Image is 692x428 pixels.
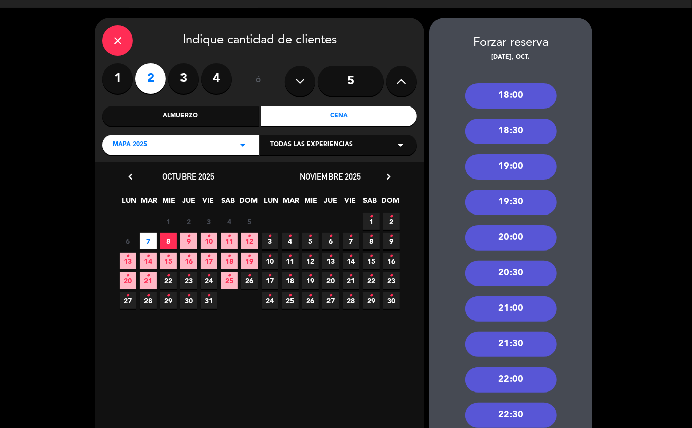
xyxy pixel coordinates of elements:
i: • [370,288,373,304]
i: • [167,248,170,264]
span: 8 [363,233,380,249]
span: 18 [282,272,299,289]
span: 14 [343,253,359,269]
span: 22 [363,272,380,289]
span: 26 [241,272,258,289]
span: 25 [282,292,299,309]
div: 19:00 [465,154,557,180]
i: • [228,228,231,244]
span: 3 [262,233,278,249]
span: 13 [322,253,339,269]
div: 19:30 [465,190,557,215]
span: 24 [201,272,217,289]
span: 11 [221,233,238,249]
i: • [187,288,191,304]
i: arrow_drop_down [237,139,249,151]
i: • [187,228,191,244]
span: 8 [160,233,177,249]
i: • [370,208,373,225]
i: chevron_right [383,171,394,182]
span: LUN [121,195,138,211]
i: • [288,228,292,244]
span: 21 [343,272,359,289]
span: 1 [160,213,177,230]
div: ó [242,63,275,99]
i: • [390,248,393,264]
span: noviembre 2025 [300,171,361,182]
span: 19 [302,272,319,289]
i: • [329,248,333,264]
i: • [349,268,353,284]
span: 23 [383,272,400,289]
i: arrow_drop_down [394,139,407,151]
i: • [248,248,251,264]
i: • [207,228,211,244]
i: • [207,288,211,304]
span: DOM [382,195,398,211]
span: 1 [363,213,380,230]
i: close [112,34,124,47]
i: • [349,288,353,304]
div: Almuerzo [102,106,259,126]
div: Forzar reserva [429,33,592,53]
span: 22 [160,272,177,289]
i: • [390,288,393,304]
span: 2 [180,213,197,230]
span: 30 [180,292,197,309]
i: • [207,248,211,264]
span: 21 [140,272,157,289]
span: 27 [120,292,136,309]
i: • [126,288,130,304]
span: 12 [302,253,319,269]
div: 18:00 [465,83,557,109]
i: • [268,248,272,264]
span: 31 [201,292,217,309]
i: • [248,228,251,244]
i: • [390,268,393,284]
i: • [288,248,292,264]
span: 24 [262,292,278,309]
span: Mapa 2025 [113,140,147,150]
span: LUN [263,195,280,211]
i: • [370,268,373,284]
i: • [268,228,272,244]
span: MAR [283,195,300,211]
div: 21:30 [465,332,557,357]
i: • [248,268,251,284]
label: 1 [102,63,133,94]
span: 9 [383,233,400,249]
i: • [126,248,130,264]
span: 6 [120,233,136,249]
span: 28 [140,292,157,309]
span: 23 [180,272,197,289]
span: 4 [221,213,238,230]
span: 15 [363,253,380,269]
div: 22:00 [465,367,557,393]
i: • [187,268,191,284]
i: • [288,288,292,304]
span: 18 [221,253,238,269]
span: VIE [342,195,359,211]
i: • [349,228,353,244]
i: • [370,248,373,264]
div: 21:00 [465,296,557,322]
span: 11 [282,253,299,269]
i: • [288,268,292,284]
span: 29 [160,292,177,309]
div: 20:30 [465,261,557,286]
div: [DATE], oct. [429,53,592,63]
i: • [309,288,312,304]
span: 27 [322,292,339,309]
i: • [147,248,150,264]
i: • [329,288,333,304]
i: • [268,268,272,284]
span: 19 [241,253,258,269]
span: Todas las experiencias [270,140,353,150]
label: 2 [135,63,166,94]
div: Indique cantidad de clientes [102,25,417,56]
span: MAR [141,195,158,211]
i: • [147,268,150,284]
i: chevron_left [125,171,136,182]
span: 5 [302,233,319,249]
span: 3 [201,213,217,230]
